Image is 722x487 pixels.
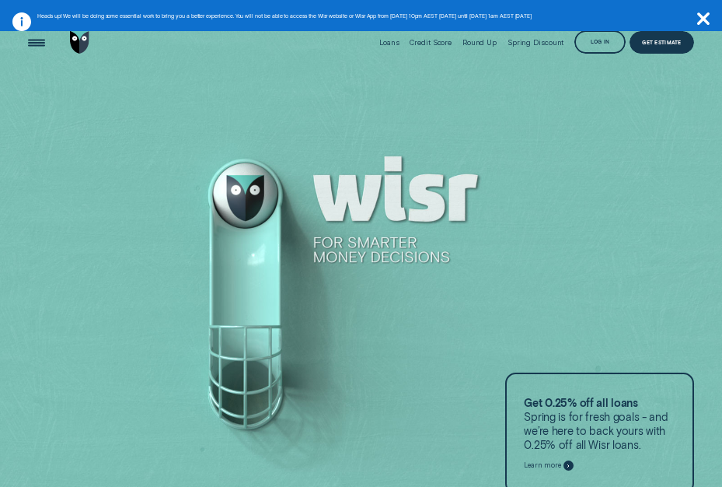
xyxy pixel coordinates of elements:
[524,396,637,409] strong: Get 0.25% off all loans
[70,31,89,54] img: Wisr
[630,31,694,54] a: Get Estimate
[574,30,626,53] button: Log in
[68,17,91,68] a: Go to home page
[379,17,399,68] a: Loans
[410,17,452,68] a: Credit Score
[524,396,675,451] p: Spring is for fresh goals - and we’re here to back yours with 0.25% off all Wisr loans.
[410,38,452,47] div: Credit Score
[462,17,497,68] a: Round Up
[507,17,564,68] a: Spring Discount
[379,38,399,47] div: Loans
[462,38,497,47] div: Round Up
[507,38,564,47] div: Spring Discount
[25,31,47,54] button: Open Menu
[524,461,560,470] span: Learn more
